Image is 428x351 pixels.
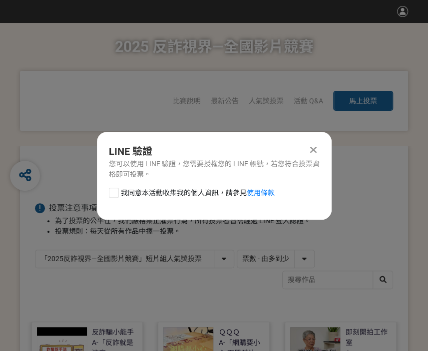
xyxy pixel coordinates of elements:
[333,91,393,111] button: 馬上投票
[121,188,275,198] span: 我同意本活動收集我的個人資訊，請參見
[249,97,284,105] span: 人氣獎投票
[349,97,377,105] span: 馬上投票
[109,144,320,159] div: LINE 驗證
[218,327,239,338] div: ＱＱＱ
[211,97,239,105] a: 最新公告
[294,97,323,105] a: 活動 Q&A
[283,271,393,289] input: 搜尋作品
[345,327,391,348] div: 即刻開拍工作室
[173,97,201,105] a: 比賽說明
[109,159,320,180] div: 您可以使用 LINE 驗證，您需要授權您的 LINE 帳號，若您符合投票資格即可投票。
[247,189,275,197] a: 使用條款
[115,23,314,71] h1: 2025 反詐視界—全國影片競賽
[55,226,393,237] li: 投票規則：每天從所有作品中擇一投票。
[55,216,393,226] li: 為了投票的公平性，我們嚴格禁止灌票行為，所有投票者皆需經過 LINE 登入認證。
[49,203,97,213] span: 投票注意事項
[92,327,134,338] div: 反詐騙小能手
